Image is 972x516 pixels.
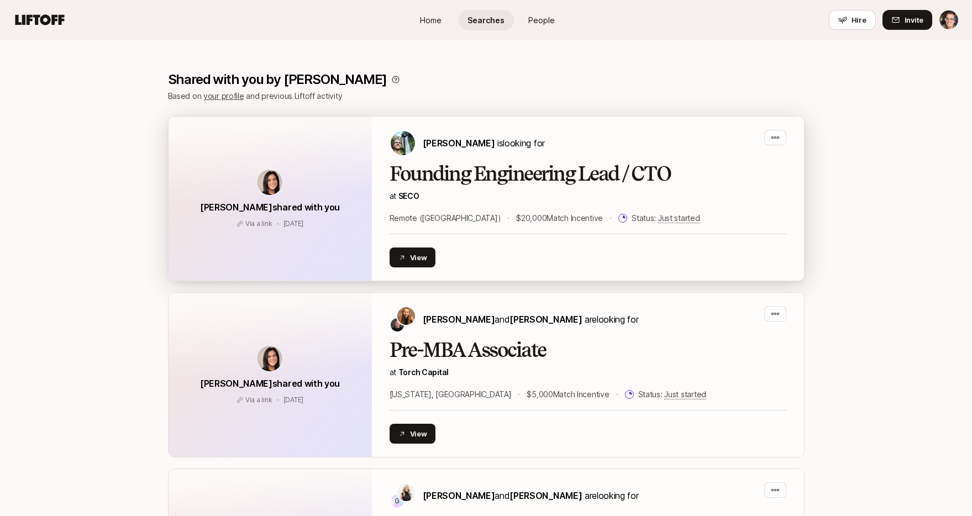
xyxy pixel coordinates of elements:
[390,339,786,361] h2: Pre-MBA Associate
[390,388,512,401] p: [US_STATE], [GEOGRAPHIC_DATA]
[245,395,272,405] p: Via a link
[257,170,282,195] img: avatar-url
[939,10,958,29] img: Eric Smith
[398,191,419,201] span: SECO
[632,212,700,225] p: Status:
[390,248,436,267] button: View
[203,91,244,101] a: your profile
[509,490,582,501] span: [PERSON_NAME]
[939,10,959,30] button: Eric Smith
[390,366,786,379] p: at
[283,396,304,404] span: August 12, 2025 11:23am
[200,378,340,389] span: [PERSON_NAME] shared with you
[391,131,415,155] img: Carter Cleveland
[168,72,387,87] p: Shared with you by [PERSON_NAME]
[528,14,555,26] span: People
[390,212,501,225] p: Remote ([GEOGRAPHIC_DATA])
[257,346,282,371] img: avatar-url
[495,490,582,501] span: and
[514,10,569,30] a: People
[459,10,514,30] a: Searches
[527,388,609,401] p: $5,000 Match Incentive
[200,202,340,213] span: [PERSON_NAME] shared with you
[390,163,786,185] h2: Founding Engineering Lead / CTO
[398,367,449,377] a: Torch Capital
[390,424,436,444] button: View
[495,314,582,325] span: and
[882,10,932,30] button: Invite
[391,318,404,331] img: Christopher Harper
[423,314,495,325] span: [PERSON_NAME]
[395,494,400,508] p: G
[638,388,706,401] p: Status:
[423,488,639,503] p: are looking for
[168,89,805,103] p: Based on and previous Liftoff activity
[658,213,700,223] span: Just started
[390,189,786,203] p: at
[397,307,415,325] img: Katie Reiner
[509,314,582,325] span: [PERSON_NAME]
[423,138,495,149] span: [PERSON_NAME]
[423,490,495,501] span: [PERSON_NAME]
[852,14,866,25] span: Hire
[397,483,415,501] img: Kait Stephens
[516,212,603,225] p: $20,000 Match Incentive
[245,219,272,229] p: Via a link
[283,219,304,228] span: August 7, 2025 12:33pm
[403,10,459,30] a: Home
[467,14,505,26] span: Searches
[905,14,923,25] span: Invite
[664,389,706,399] span: Just started
[423,136,545,150] p: is looking for
[829,10,876,30] button: Hire
[420,14,442,26] span: Home
[423,312,639,327] p: are looking for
